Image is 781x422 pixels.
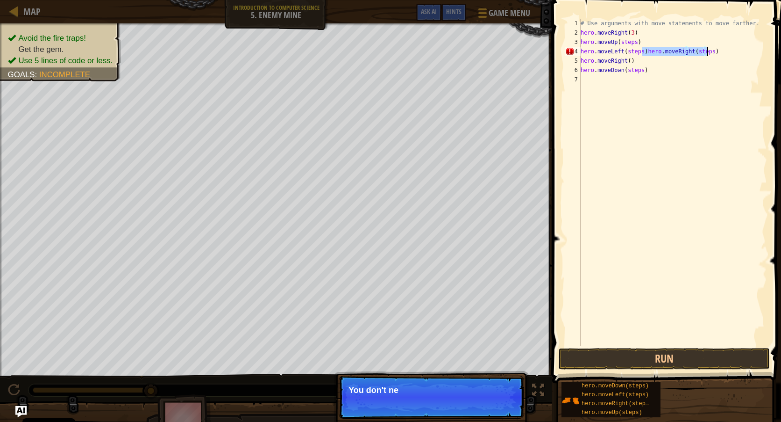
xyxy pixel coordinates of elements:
[559,348,770,370] button: Run
[489,7,530,19] span: Game Menu
[416,4,441,21] button: Ask AI
[18,45,64,54] span: Get the gem.
[19,5,41,18] a: Map
[582,383,649,389] span: hero.moveDown(steps)
[39,70,90,79] span: Incomplete
[18,56,113,65] span: Use 5 lines of code or less.
[421,7,437,16] span: Ask AI
[582,392,649,398] span: hero.moveLeft(steps)
[582,400,652,407] span: hero.moveRight(steps)
[18,34,85,43] span: Avoid the fire traps!
[15,406,27,417] button: Ask AI
[565,19,581,28] div: 1
[565,65,581,75] div: 6
[582,409,642,416] span: hero.moveUp(steps)
[8,70,35,79] span: Goals
[565,75,581,84] div: 7
[565,37,581,47] div: 3
[23,5,41,18] span: Map
[446,7,461,16] span: Hints
[8,32,113,44] li: Avoid the fire traps!
[561,392,579,409] img: portrait.png
[471,4,536,26] button: Game Menu
[8,55,113,66] li: Use 5 lines of code or less.
[565,47,581,56] div: 4
[348,386,514,395] p: You don't ne
[565,28,581,37] div: 2
[565,56,581,65] div: 5
[8,44,113,55] li: Get the gem.
[35,70,39,79] span: :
